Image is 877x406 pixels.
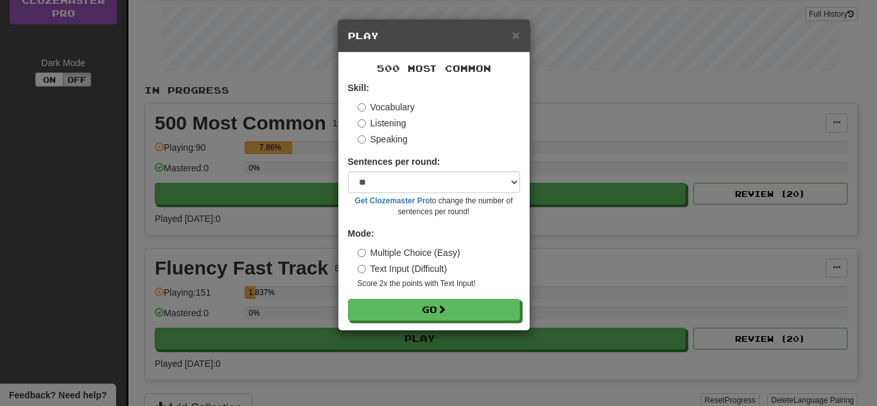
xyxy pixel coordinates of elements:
small: Score 2x the points with Text Input ! [358,278,520,289]
input: Speaking [358,135,366,144]
span: 500 Most Common [377,63,491,74]
small: to change the number of sentences per round! [348,196,520,217]
strong: Skill: [348,83,369,93]
button: Close [512,28,519,42]
label: Speaking [358,133,408,146]
button: Go [348,299,520,321]
label: Multiple Choice (Easy) [358,246,460,259]
label: Sentences per round: [348,155,440,168]
a: Get Clozemaster Pro [355,196,430,205]
h5: Play [348,30,520,42]
input: Text Input (Difficult) [358,265,366,273]
label: Listening [358,117,406,130]
span: × [512,28,519,42]
label: Vocabulary [358,101,415,114]
label: Text Input (Difficult) [358,262,447,275]
input: Vocabulary [358,103,366,112]
input: Multiple Choice (Easy) [358,249,366,257]
strong: Mode: [348,228,374,239]
input: Listening [358,119,366,128]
